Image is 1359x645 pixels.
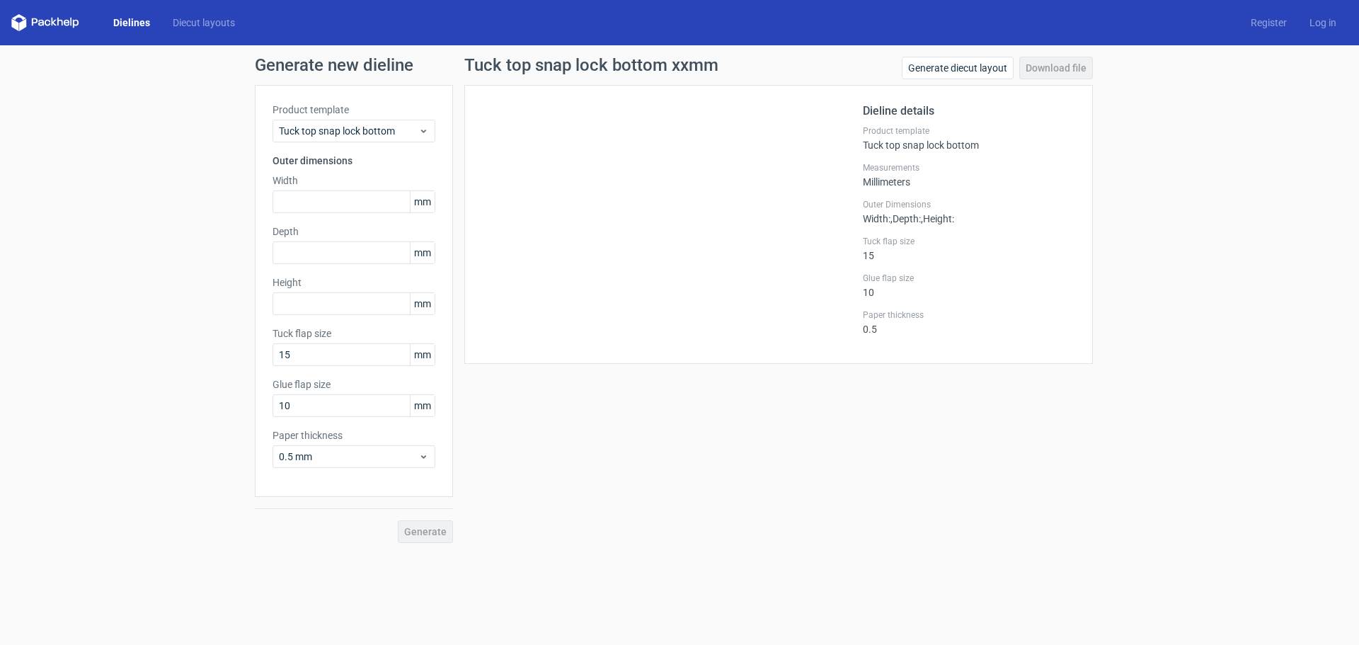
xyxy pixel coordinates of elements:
[410,242,435,263] span: mm
[273,154,435,168] h3: Outer dimensions
[863,199,1075,210] label: Outer Dimensions
[161,16,246,30] a: Diecut layouts
[1298,16,1348,30] a: Log in
[1239,16,1298,30] a: Register
[255,57,1104,74] h1: Generate new dieline
[921,213,954,224] span: , Height :
[863,273,1075,298] div: 10
[863,236,1075,261] div: 15
[410,344,435,365] span: mm
[273,173,435,188] label: Width
[863,236,1075,247] label: Tuck flap size
[279,450,418,464] span: 0.5 mm
[863,309,1075,321] label: Paper thickness
[273,103,435,117] label: Product template
[863,125,1075,151] div: Tuck top snap lock bottom
[863,103,1075,120] h2: Dieline details
[863,273,1075,284] label: Glue flap size
[410,395,435,416] span: mm
[273,275,435,290] label: Height
[863,309,1075,335] div: 0.5
[890,213,921,224] span: , Depth :
[273,428,435,443] label: Paper thickness
[410,293,435,314] span: mm
[102,16,161,30] a: Dielines
[863,213,890,224] span: Width :
[863,162,1075,173] label: Measurements
[902,57,1014,79] a: Generate diecut layout
[273,377,435,392] label: Glue flap size
[279,124,418,138] span: Tuck top snap lock bottom
[410,191,435,212] span: mm
[863,125,1075,137] label: Product template
[863,162,1075,188] div: Millimeters
[273,326,435,341] label: Tuck flap size
[464,57,718,74] h1: Tuck top snap lock bottom xxmm
[273,224,435,239] label: Depth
